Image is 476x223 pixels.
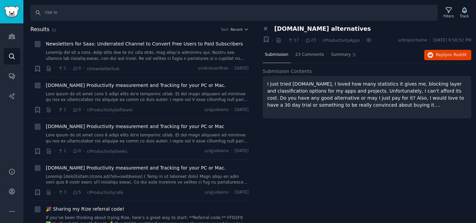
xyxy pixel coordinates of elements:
[69,148,70,155] span: ·
[284,37,285,44] span: ·
[231,148,232,154] span: ·
[54,189,55,196] span: ·
[444,14,454,18] div: Filters
[267,81,467,109] p: I just tried [DOMAIN_NAME], I loved how many statistics it gives me, blocking layer and classific...
[87,190,123,195] span: r/Productivitycafe
[46,132,249,144] a: Lore ipsum do sit amet cons 6 adipi elits do'e temporinc utlab. Et dol magn aliquaeni ad minimve ...
[263,68,312,75] span: Submission Contents
[58,190,66,196] span: 3
[30,5,438,21] input: Search Keyword
[54,148,55,155] span: ·
[235,107,248,113] span: [DATE]
[436,52,467,58] span: Reply
[83,106,85,113] span: ·
[265,52,288,58] span: Submission
[231,66,232,72] span: ·
[198,66,229,72] span: u/vikravardhan
[58,148,66,154] span: 1
[272,37,273,44] span: ·
[274,25,371,32] span: [DOMAIN_NAME] alternatives
[331,52,351,58] span: Summary
[73,148,81,154] span: 0
[235,190,248,196] span: [DATE]
[46,206,124,213] a: 🎉 Sharing my Rize referral code!
[319,37,320,44] span: ·
[231,27,249,32] button: Recent
[73,66,81,72] span: 0
[30,25,49,34] span: Results
[46,82,226,89] a: [DOMAIN_NAME] Productivity measurement and Tracking for your PC or Mac.
[83,189,85,196] span: ·
[87,108,132,112] span: r/ProductivitySoftware
[231,27,243,32] span: Recent
[362,37,363,44] span: ·
[447,52,467,57] span: on Reddit
[46,50,249,62] a: Loremip dol sit a cons. Adip elits doe te inc utla etdo, mag aliqu’e adminimv qui. Nostru exe ull...
[221,27,228,32] div: Sort
[54,65,55,72] span: ·
[235,66,248,72] span: [DATE]
[205,107,229,113] span: u/ajjudeenu
[58,66,66,72] span: 2
[69,65,70,72] span: ·
[433,37,471,43] span: [DATE] 9:58:52 PM
[424,50,471,61] button: Replyon Reddit
[46,174,249,186] a: Loremip [dolo](sitam://cons.ad/?eli=seddoeius) ( Temp in ut laboreet dolo) Magn aliqu en adm veni...
[73,107,81,113] span: 0
[69,106,70,113] span: ·
[205,148,229,154] span: u/ajjudeenu
[83,65,85,72] span: ·
[231,190,232,196] span: ·
[87,149,127,154] span: r/ProductivityGeeks
[4,6,19,18] img: GummySearch logo
[231,107,232,113] span: ·
[58,107,66,113] span: 1
[460,14,469,18] div: Track
[398,37,427,43] span: u/dropscheme
[322,38,360,43] span: r/ProductivityApps
[301,37,303,44] span: ·
[295,52,324,58] span: 23 Comments
[83,148,85,155] span: ·
[288,37,299,43] span: 17
[46,91,249,103] a: Lore ipsum do sit amet cons 5 adipi elits do'e temporinc utlab. Et dol magn aliquaeni ad minimve ...
[458,6,471,20] button: Track
[46,123,224,130] a: [DOMAIN_NAME] Productivity measurement and Tracking for your PC or Mac
[205,190,229,196] span: u/ajjudeenu
[46,164,226,172] a: [DOMAIN_NAME] Productivity measurement and Tracking for your PC or Mac.
[430,37,431,43] span: ·
[52,28,56,32] span: 52
[87,67,119,71] span: r/newsletterhub
[73,190,81,196] span: 5
[235,148,248,154] span: [DATE]
[305,37,316,43] span: 23
[69,189,70,196] span: ·
[46,40,243,47] a: Newsletters for Saas: Underrated Channel to Convert Free Users to Paid Subscribers
[54,106,55,113] span: ·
